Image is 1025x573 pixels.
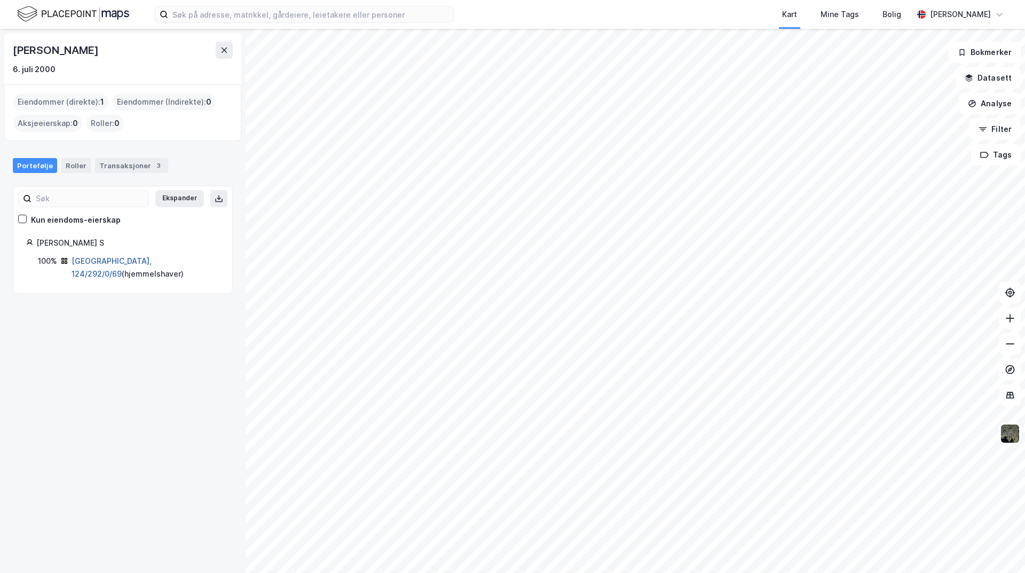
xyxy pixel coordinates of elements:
[782,8,797,21] div: Kart
[36,237,219,249] div: [PERSON_NAME] S
[114,117,120,130] span: 0
[13,115,82,132] div: Aksjeeierskap :
[13,93,108,111] div: Eiendommer (direkte) :
[95,158,168,173] div: Transaksjoner
[38,255,57,268] div: 100%
[31,191,148,207] input: Søk
[949,42,1021,63] button: Bokmerker
[113,93,216,111] div: Eiendommer (Indirekte) :
[956,67,1021,89] button: Datasett
[13,42,100,59] div: [PERSON_NAME]
[153,160,164,171] div: 3
[13,158,57,173] div: Portefølje
[72,256,152,278] a: [GEOGRAPHIC_DATA], 124/292/0/69
[31,214,121,226] div: Kun eiendoms-eierskap
[882,8,901,21] div: Bolig
[971,144,1021,166] button: Tags
[972,522,1025,573] iframe: Chat Widget
[969,119,1021,140] button: Filter
[100,96,104,108] span: 1
[168,6,453,22] input: Søk på adresse, matrikkel, gårdeiere, leietakere eller personer
[206,96,211,108] span: 0
[155,190,204,207] button: Ekspander
[959,93,1021,114] button: Analyse
[61,158,91,173] div: Roller
[73,117,78,130] span: 0
[72,255,219,280] div: ( hjemmelshaver )
[1000,423,1020,444] img: 9k=
[17,5,129,23] img: logo.f888ab2527a4732fd821a326f86c7f29.svg
[972,522,1025,573] div: Kontrollprogram for chat
[821,8,859,21] div: Mine Tags
[13,63,56,76] div: 6. juli 2000
[930,8,991,21] div: [PERSON_NAME]
[86,115,124,132] div: Roller :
